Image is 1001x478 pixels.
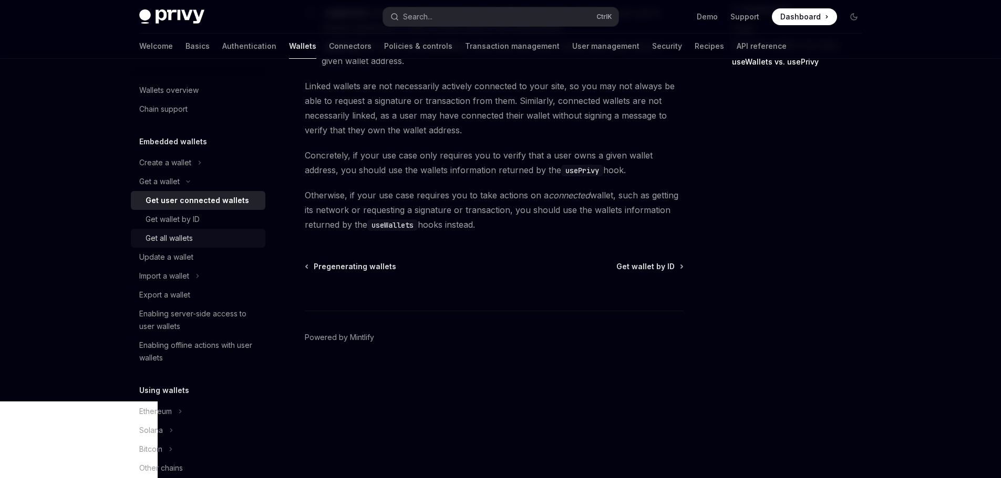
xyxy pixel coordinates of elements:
[306,261,396,272] a: Pregenerating wallets
[131,81,265,100] a: Wallets overview
[845,8,862,25] button: Toggle dark mode
[131,100,265,119] a: Chain support
[146,232,193,245] div: Get all wallets
[139,339,259,364] div: Enabling offline actions with user wallets
[139,103,188,115] div: Chain support
[305,188,684,232] span: Otherwise, if your use case requires you to take actions on a wallet, such as getting its network...
[383,7,618,26] button: Open search
[384,34,452,59] a: Policies & controls
[131,172,265,191] button: Toggle Get a wallet section
[139,84,199,97] div: Wallets overview
[131,153,265,172] button: Toggle Create a wallet section
[772,8,837,25] a: Dashboard
[131,459,265,477] a: Other chains
[403,10,432,23] div: Search...
[139,135,207,148] h5: Embedded wallets
[139,443,162,455] div: Bitcoin
[737,34,787,59] a: API reference
[139,462,183,474] div: Other chains
[131,421,265,440] button: Toggle Solana section
[139,384,189,397] h5: Using wallets
[616,261,675,272] span: Get wallet by ID
[185,34,210,59] a: Basics
[139,424,163,437] div: Solana
[131,191,265,210] a: Get user connected wallets
[314,261,396,272] span: Pregenerating wallets
[305,148,684,177] span: Concretely, if your use case only requires you to verify that a user owns a given wallet address,...
[131,229,265,248] a: Get all wallets
[131,210,265,229] a: Get wallet by ID
[131,440,265,459] button: Toggle Bitcoin section
[139,175,180,188] div: Get a wallet
[305,332,374,343] a: Powered by Mintlify
[305,79,684,137] span: Linked wallets are not necessarily actively connected to your site, so you may not always be able...
[131,336,265,367] a: Enabling offline actions with user wallets
[131,304,265,336] a: Enabling server-side access to user wallets
[222,34,276,59] a: Authentication
[780,12,821,22] span: Dashboard
[596,13,612,21] span: Ctrl K
[139,156,191,169] div: Create a wallet
[652,34,682,59] a: Security
[131,248,265,267] a: Update a wallet
[732,54,871,70] a: useWallets vs. usePrivy
[139,34,173,59] a: Welcome
[289,34,316,59] a: Wallets
[146,213,200,226] div: Get wallet by ID
[146,194,249,207] div: Get user connected wallets
[131,402,265,421] button: Toggle Ethereum section
[139,405,172,418] div: Ethereum
[131,267,265,285] button: Toggle Import a wallet section
[329,34,371,59] a: Connectors
[697,12,718,22] a: Demo
[139,307,259,333] div: Enabling server-side access to user wallets
[695,34,724,59] a: Recipes
[549,190,590,200] em: connected
[730,12,759,22] a: Support
[139,251,193,263] div: Update a wallet
[561,165,603,176] code: usePrivy
[139,289,190,301] div: Export a wallet
[139,270,189,282] div: Import a wallet
[367,219,418,231] code: useWallets
[131,285,265,304] a: Export a wallet
[139,9,204,24] img: dark logo
[572,34,639,59] a: User management
[465,34,560,59] a: Transaction management
[616,261,683,272] a: Get wallet by ID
